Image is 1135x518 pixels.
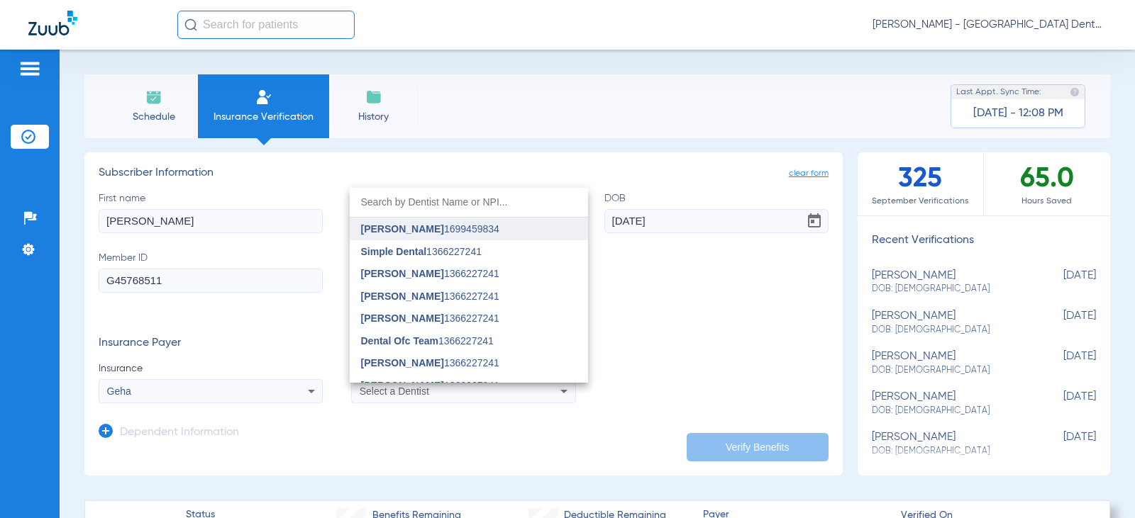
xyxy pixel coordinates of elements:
[361,358,499,368] span: 1366227241
[361,269,499,278] span: 1366227241
[361,357,444,368] span: [PERSON_NAME]
[361,246,427,257] span: Simple Dental
[361,380,444,391] span: [PERSON_NAME]
[350,188,588,217] input: dropdown search
[361,224,499,234] span: 1699459834
[361,223,444,235] span: [PERSON_NAME]
[361,268,444,279] span: [PERSON_NAME]
[361,247,482,257] span: 1366227241
[361,291,499,301] span: 1366227241
[361,313,444,324] span: [PERSON_NAME]
[361,291,444,302] span: [PERSON_NAME]
[361,381,499,390] span: 1366227241
[361,313,499,323] span: 1366227241
[361,335,438,347] span: Dental Ofc Team
[361,336,494,346] span: 1366227241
